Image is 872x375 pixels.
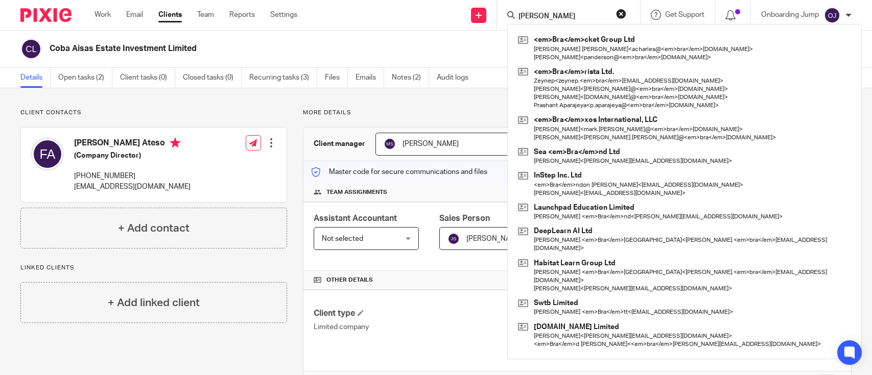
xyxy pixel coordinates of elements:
[314,308,577,319] h4: Client type
[314,214,397,222] span: Assistant Accountant
[326,188,387,196] span: Team assignments
[31,138,64,170] img: svg%3E
[392,68,429,88] a: Notes (2)
[74,171,191,181] p: [PHONE_NUMBER]
[58,68,112,88] a: Open tasks (2)
[74,182,191,192] p: [EMAIL_ADDRESS][DOMAIN_NAME]
[183,68,242,88] a: Closed tasks (0)
[384,138,396,150] img: svg%3E
[665,11,704,18] span: Get Support
[270,10,297,20] a: Settings
[517,12,609,21] input: Search
[229,10,255,20] a: Reports
[158,10,182,20] a: Clients
[447,233,460,245] img: svg%3E
[74,138,191,151] h4: [PERSON_NAME] Ateso
[20,38,42,60] img: svg%3E
[20,264,287,272] p: Linked clients
[311,167,487,177] p: Master code for secure communications and files
[326,276,373,284] span: Other details
[616,9,626,19] button: Clear
[824,7,840,23] img: svg%3E
[249,68,317,88] a: Recurring tasks (3)
[439,214,490,222] span: Sales Person
[197,10,214,20] a: Team
[118,220,190,236] h4: + Add contact
[95,10,111,20] a: Work
[761,10,819,20] p: Onboarding Jump
[466,235,523,242] span: [PERSON_NAME]
[322,235,363,242] span: Not selected
[20,68,51,88] a: Details
[108,295,200,311] h4: + Add linked client
[303,109,852,117] p: More details
[120,68,175,88] a: Client tasks (0)
[20,109,287,117] p: Client contacts
[314,322,577,332] p: Limited company
[74,151,191,161] h5: (Company Director)
[20,8,72,22] img: Pixie
[356,68,384,88] a: Emails
[437,68,476,88] a: Audit logs
[170,138,180,148] i: Primary
[50,43,580,54] h2: Coba Aisas Estate Investment Limited
[314,139,365,149] h3: Client manager
[325,68,348,88] a: Files
[403,140,459,147] span: [PERSON_NAME]
[126,10,143,20] a: Email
